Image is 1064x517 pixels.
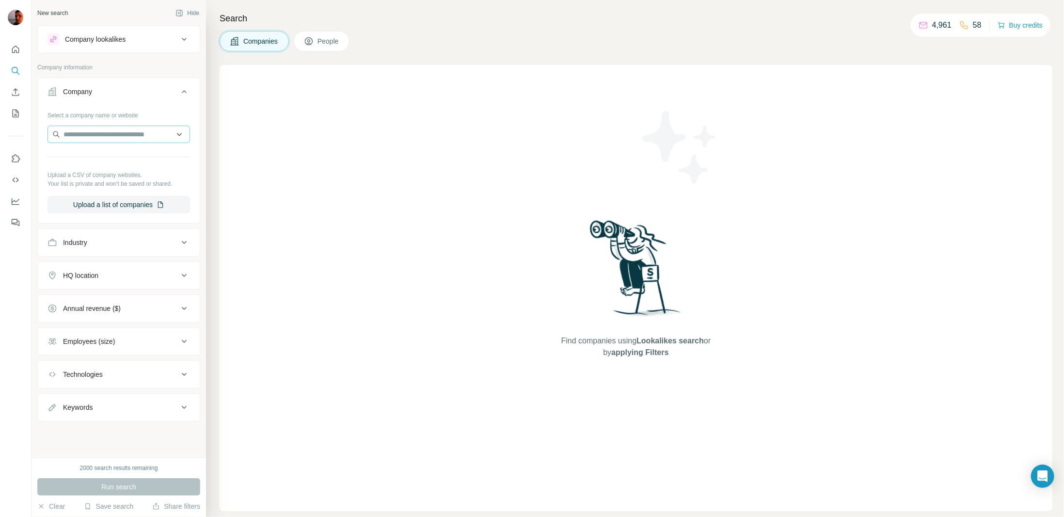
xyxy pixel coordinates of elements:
button: Hide [169,6,206,20]
div: Technologies [63,370,103,379]
p: Your list is private and won't be saved or shared. [48,179,190,188]
button: Feedback [8,214,23,231]
span: Find companies using or by [558,335,714,358]
button: Upload a list of companies [48,196,190,213]
p: Upload a CSV of company websites. [48,171,190,179]
button: Company lookalikes [38,28,200,51]
p: Company information [37,63,200,72]
p: 58 [973,19,982,31]
h4: Search [220,12,1052,25]
button: Company [38,80,200,107]
div: Keywords [63,403,93,412]
button: Technologies [38,363,200,386]
button: My lists [8,105,23,122]
button: Buy credits [998,18,1043,32]
span: Lookalikes search [636,337,704,345]
div: Company [63,87,92,97]
button: Save search [84,501,133,511]
button: Clear [37,501,65,511]
button: HQ location [38,264,200,287]
button: Annual revenue ($) [38,297,200,320]
div: Employees (size) [63,337,115,346]
div: New search [37,9,68,17]
div: HQ location [63,271,98,280]
span: People [318,36,340,46]
button: Use Surfe API [8,171,23,189]
img: Surfe Illustration - Woman searching with binoculars [586,218,686,326]
button: Share filters [152,501,200,511]
button: Employees (size) [38,330,200,353]
div: Company lookalikes [65,34,126,44]
div: Annual revenue ($) [63,304,121,313]
img: Avatar [8,10,23,25]
span: Companies [243,36,279,46]
img: Surfe Illustration - Stars [636,104,723,191]
div: Industry [63,238,87,247]
button: Industry [38,231,200,254]
div: 2000 search results remaining [80,464,158,472]
button: Enrich CSV [8,83,23,101]
button: Keywords [38,396,200,419]
div: Select a company name or website [48,107,190,120]
button: Quick start [8,41,23,58]
p: 4,961 [932,19,952,31]
span: applying Filters [611,348,668,356]
button: Use Surfe on LinkedIn [8,150,23,167]
div: Open Intercom Messenger [1031,465,1054,488]
button: Search [8,62,23,80]
button: Dashboard [8,193,23,210]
